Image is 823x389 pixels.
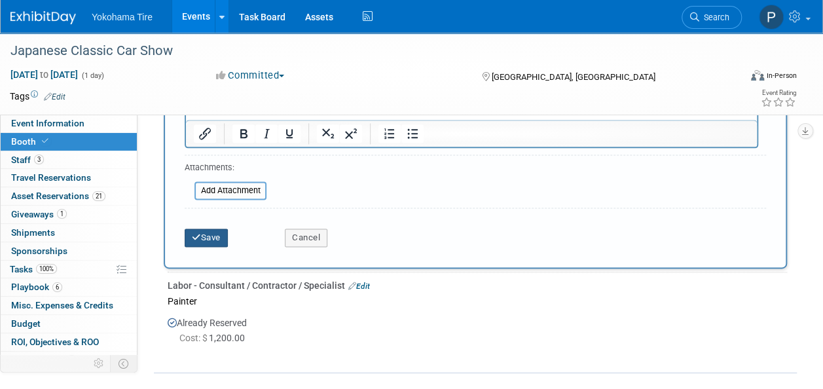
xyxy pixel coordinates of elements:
span: Search [699,12,729,22]
td: Personalize Event Tab Strip [88,355,111,372]
span: Cost: $ [179,333,209,343]
div: Event Rating [761,90,796,96]
div: Painter [168,292,787,310]
a: Event Information [1,115,137,132]
button: Insert/edit link [194,124,216,143]
button: Bold [232,124,255,143]
span: Sponsorships [11,246,67,256]
span: Budget [11,318,41,329]
span: Giveaways [11,209,67,219]
a: Playbook6 [1,278,137,296]
div: Labor - Consultant / Contractor / Specialist [168,279,787,292]
td: Toggle Event Tabs [111,355,137,372]
a: ROI, Objectives & ROO [1,333,137,351]
a: Giveaways1 [1,206,137,223]
button: Numbered list [378,124,401,143]
button: Bullet list [401,124,424,143]
button: Underline [278,124,301,143]
span: Misc. Expenses & Credits [11,300,113,310]
span: (1 day) [81,71,104,80]
span: Asset Reservations [11,191,105,201]
img: ExhibitDay [10,11,76,24]
i: Booth reservation complete [42,138,48,145]
body: Rich Text Area. Press ALT-0 for help. [7,5,564,18]
a: Search [682,6,742,29]
span: Yokohama Tire [92,12,153,22]
span: [GEOGRAPHIC_DATA], [GEOGRAPHIC_DATA] [492,72,655,82]
img: Paris Hull [759,5,784,29]
span: 21 [92,191,105,201]
a: Edit [44,92,65,102]
div: Event Format [682,68,797,88]
div: Attachments: [185,162,266,177]
span: Shipments [11,227,55,238]
span: Tasks [10,264,57,274]
span: 4 [67,355,77,365]
span: 6 [52,282,62,292]
a: Misc. Expenses & Credits [1,297,137,314]
a: Asset Reservations21 [1,187,137,205]
button: Subscript [317,124,339,143]
a: Sponsorships [1,242,137,260]
a: Booth [1,133,137,151]
span: 100% [36,264,57,274]
button: Italic [255,124,278,143]
button: Committed [211,69,289,83]
span: ROI, Objectives & ROO [11,337,99,347]
a: Attachments4 [1,352,137,369]
span: [DATE] [DATE] [10,69,79,81]
span: to [38,69,50,80]
span: Attachments [11,355,77,365]
a: Budget [1,315,137,333]
span: 1,200.00 [179,333,250,343]
td: Tags [10,90,65,103]
span: Travel Reservations [11,172,91,183]
span: 1 [57,209,67,219]
a: Shipments [1,224,137,242]
a: Travel Reservations [1,169,137,187]
img: Format-Inperson.png [751,70,764,81]
div: Japanese Classic Car Show [6,39,729,63]
span: Booth [11,136,51,147]
a: Edit [348,282,370,291]
div: Already Reserved [168,310,787,356]
span: Playbook [11,282,62,292]
a: Staff3 [1,151,137,169]
button: Superscript [340,124,362,143]
span: 3 [34,155,44,164]
button: Cancel [285,229,327,247]
button: Save [185,229,228,247]
a: Tasks100% [1,261,137,278]
span: Event Information [11,118,84,128]
div: In-Person [766,71,797,81]
span: Staff [11,155,44,165]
